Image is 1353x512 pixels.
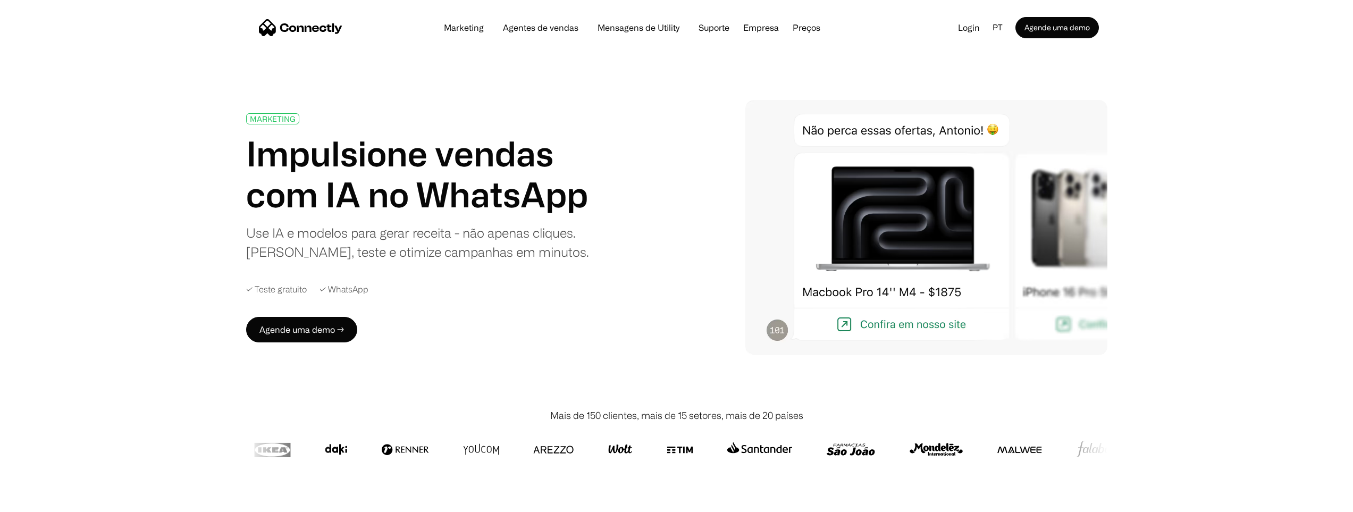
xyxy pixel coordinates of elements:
a: Agende uma demo [1015,17,1099,38]
div: pt [993,20,1003,36]
div: pt [988,20,1015,36]
div: ✓ Teste gratuito [246,283,307,296]
aside: Language selected: Português (Brasil) [11,492,64,508]
a: Agende uma demo → [246,317,357,342]
div: MARKETING [250,115,296,123]
a: Agentes de vendas [494,23,587,32]
div: Use IA e modelos para gerar receita - não apenas cliques. [PERSON_NAME], teste e otimize campanha... [246,223,618,262]
div: Empresa [743,20,779,35]
a: home [259,20,342,36]
div: ✓ WhatsApp [320,283,368,296]
a: Mensagens de Utility [589,23,688,32]
h1: Impulsione vendas com IA no WhatsApp [246,133,618,215]
div: Mais de 150 clientes, mais de 15 setores, mais de 20 países [550,408,803,423]
ul: Language list [21,493,64,508]
a: Preços [784,23,829,32]
div: Empresa [740,20,782,35]
a: Login [949,20,988,36]
a: Marketing [435,23,492,32]
a: Suporte [690,23,738,32]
